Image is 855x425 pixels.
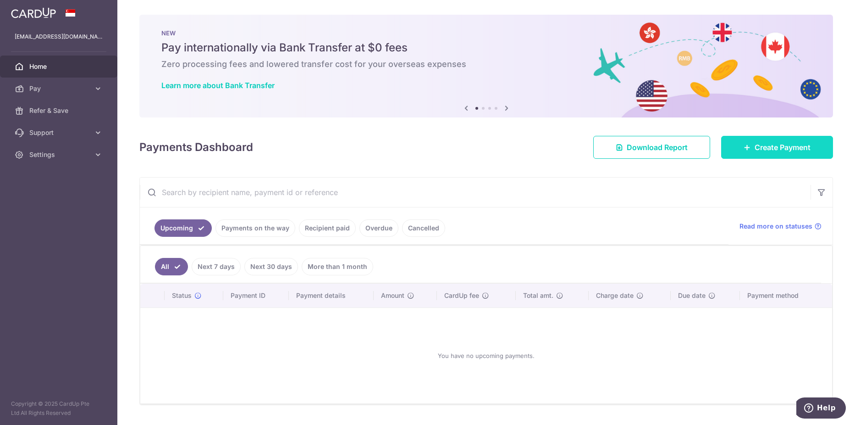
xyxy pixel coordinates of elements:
th: Payment method [740,284,832,308]
h5: Pay internationally via Bank Transfer at $0 fees [161,40,811,55]
a: Next 30 days [244,258,298,275]
a: Recipient paid [299,219,356,237]
a: All [155,258,188,275]
span: Pay [29,84,90,93]
h4: Payments Dashboard [139,139,253,156]
span: Due date [678,291,706,300]
span: Total amt. [523,291,553,300]
input: Search by recipient name, payment id or reference [140,178,811,207]
th: Payment ID [223,284,289,308]
span: Support [29,128,90,137]
span: Download Report [627,142,688,153]
span: Settings [29,150,90,159]
a: Learn more about Bank Transfer [161,81,275,90]
span: Refer & Save [29,106,90,115]
span: Create Payment [755,142,811,153]
th: Payment details [289,284,374,308]
p: [EMAIL_ADDRESS][DOMAIN_NAME] [15,32,103,41]
span: Home [29,62,90,71]
img: Bank transfer banner [139,15,833,117]
span: CardUp fee [444,291,479,300]
a: Read more on statuses [739,222,822,231]
iframe: Opens a widget where you can find more information [796,397,846,420]
a: Download Report [593,136,710,159]
a: More than 1 month [302,258,373,275]
a: Payments on the way [215,219,295,237]
a: Cancelled [402,219,445,237]
a: Create Payment [721,136,833,159]
img: CardUp [11,7,56,18]
span: Amount [381,291,404,300]
a: Overdue [359,219,398,237]
span: Status [172,291,192,300]
p: NEW [161,29,811,37]
span: Read more on statuses [739,222,812,231]
div: You have no upcoming payments. [151,315,821,396]
a: Next 7 days [192,258,241,275]
a: Upcoming [154,219,212,237]
h6: Zero processing fees and lowered transfer cost for your overseas expenses [161,59,811,70]
span: Charge date [596,291,634,300]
